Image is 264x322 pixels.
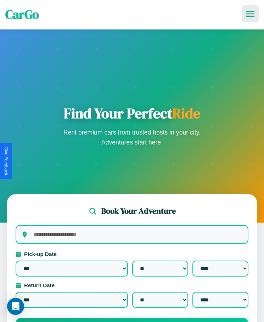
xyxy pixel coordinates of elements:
p: Rent premium cars from trusted hosts in your city. Adventures start here. [61,127,203,147]
label: Return Date [16,282,248,288]
div: Give Feedback [4,147,9,175]
div: Open Intercom Messenger [7,298,24,315]
h2: Book Your Adventure [101,206,176,217]
h1: Find Your Perfect [61,105,203,122]
span: Ride [172,104,200,123]
span: CarGo [5,6,39,23]
label: Pick-up Date [16,251,248,257]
